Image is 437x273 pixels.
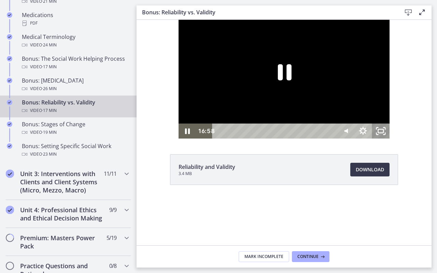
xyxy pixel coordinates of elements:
[104,170,116,178] span: 11 / 11
[20,206,103,222] h2: Unit 4: Professional Ethics and Ethical Decision Making
[7,56,12,61] i: Completed
[22,63,128,71] div: Video
[109,206,116,214] span: 9 / 9
[42,63,57,71] span: · 17 min
[20,234,103,250] h2: Premium: Masters Power Pack
[22,120,128,136] div: Bonus: Stages of Change
[7,78,12,83] i: Completed
[137,20,432,139] iframe: Video Lesson
[7,100,12,105] i: Completed
[42,128,57,136] span: · 19 min
[20,170,103,194] h2: Unit 3: Interventions with Clients and Client Systems (Micro, Mezzo, Macro)
[200,104,217,119] button: Mute
[42,106,57,115] span: · 17 min
[22,41,128,49] div: Video
[22,142,128,158] div: Bonus: Setting Specific Social Work
[22,128,128,136] div: Video
[42,85,57,93] span: · 26 min
[244,254,283,259] span: Mark Incomplete
[356,166,384,174] span: Download
[6,206,14,214] i: Completed
[7,121,12,127] i: Completed
[22,76,128,93] div: Bonus: [MEDICAL_DATA]
[7,143,12,149] i: Completed
[235,104,253,119] button: Unfullscreen
[292,251,329,262] button: Continue
[22,85,128,93] div: Video
[22,19,128,27] div: PDF
[297,254,319,259] span: Continue
[22,55,128,71] div: Bonus: The Social Work Helping Process
[109,262,116,270] span: 0 / 8
[42,150,57,158] span: · 23 min
[22,11,128,27] div: Medications
[107,234,116,242] span: 5 / 19
[22,150,128,158] div: Video
[239,251,289,262] button: Mark Incomplete
[179,163,235,171] span: Reliability and Validity
[7,34,12,40] i: Completed
[142,8,391,16] h3: Bonus: Reliability vs. Validity
[217,104,235,119] button: Show settings menu
[22,33,128,49] div: Medical Terminology
[350,163,390,176] a: Download
[22,106,128,115] div: Video
[7,12,12,18] i: Completed
[42,41,57,49] span: · 24 min
[179,171,235,176] span: 3.4 MB
[6,170,14,178] i: Completed
[22,98,128,115] div: Bonus: Reliability vs. Validity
